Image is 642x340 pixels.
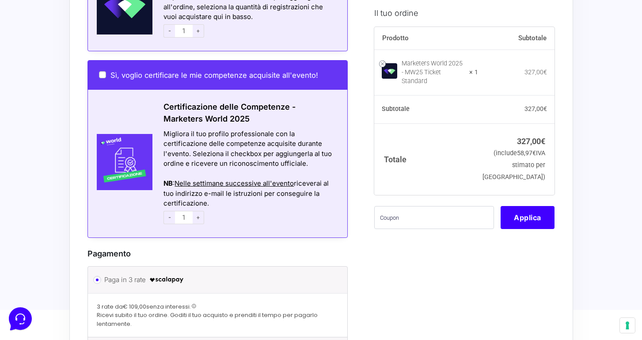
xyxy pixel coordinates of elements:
[374,123,478,195] th: Totale
[14,64,32,81] img: dark
[193,211,204,224] span: +
[402,59,463,85] div: Marketers World 2025 - MW25 Ticket Standard
[382,63,397,79] img: Marketers World 2025 - MW25 Ticket Standard
[543,105,547,112] span: €
[14,124,60,131] span: Find an Answer
[175,24,193,38] input: 1
[115,259,170,279] button: Help
[7,7,148,35] h2: Hello from Marketers 👋
[374,27,478,50] th: Prodotto
[175,179,294,187] span: Nelle settimane successive all'evento
[28,64,46,81] img: dark
[163,24,175,38] span: -
[541,136,545,145] span: €
[163,169,336,179] div: Azioni del messaggio
[64,94,124,101] span: Start a Conversation
[163,102,296,123] span: Certificazione delle Competenze - Marketers World 2025
[14,88,163,106] button: Start a Conversation
[620,318,635,333] button: Le tue preferenze relative al consenso per le tecnologie di tracciamento
[478,27,555,50] th: Subtotale
[42,64,60,81] img: dark
[543,68,547,75] span: €
[374,95,478,123] th: Subtotale
[517,136,545,145] bdi: 327,00
[374,206,494,229] input: Coupon
[7,306,34,332] iframe: Customerly Messenger Launcher
[88,134,153,190] img: Certificazione-MW24-300x300-1.jpg
[110,71,318,80] span: Sì, voglio certificare le mie competenze acquisite all'evento!
[61,259,116,279] button: Messages
[163,179,336,209] div: : riceverai al tuo indirizzo e-mail le istruzioni per conseguire la certificazione.
[193,24,204,38] span: +
[104,273,328,287] label: Paga in 3 rate
[482,149,545,181] small: (include IVA stimato per [GEOGRAPHIC_DATA])
[524,68,547,75] bdi: 327,00
[517,149,536,157] span: 58,97
[524,105,547,112] bdi: 327,00
[14,50,72,57] span: Your Conversations
[27,271,42,279] p: Home
[99,71,106,78] input: Sì, voglio certificare le mie competenze acquisite all'evento!
[374,7,555,19] h3: Il tuo ordine
[137,271,148,279] p: Help
[163,179,173,187] strong: NB
[163,129,336,169] div: Migliora il tuo profilo professionale con la certificazione delle competenze acquisite durante l'...
[110,124,163,131] a: Open Help Center
[163,211,175,224] span: -
[175,211,193,224] input: 1
[87,248,348,260] h3: Pagamento
[532,149,536,157] span: €
[501,206,555,229] button: Applica
[20,143,144,152] input: Search for an Article...
[149,275,184,285] img: scalapay-logo-black.png
[7,259,61,279] button: Home
[469,68,478,76] strong: × 1
[76,271,101,279] p: Messages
